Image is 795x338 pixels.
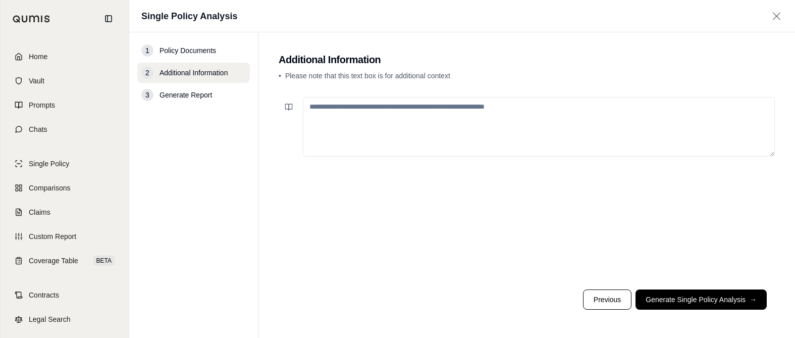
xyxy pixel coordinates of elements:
span: → [750,295,757,305]
div: 3 [141,89,153,101]
span: Single Policy [29,159,69,169]
span: Policy Documents [160,45,216,56]
span: Please note that this text box is for additional context [285,72,450,80]
a: Claims [7,201,123,223]
span: • [279,72,281,80]
div: 2 [141,67,153,79]
a: Prompts [7,94,123,116]
span: Chats [29,124,47,134]
h1: Single Policy Analysis [141,9,237,23]
a: Custom Report [7,225,123,248]
a: Comparisons [7,177,123,199]
span: Custom Report [29,231,76,242]
span: Generate Report [160,90,212,100]
h2: Additional Information [279,53,775,67]
a: Vault [7,70,123,92]
a: Legal Search [7,308,123,330]
a: Chats [7,118,123,140]
a: Coverage TableBETA [7,250,123,272]
span: Home [29,52,47,62]
span: Legal Search [29,314,71,324]
button: Collapse sidebar [100,11,117,27]
span: Coverage Table [29,256,78,266]
button: Previous [583,289,631,310]
span: BETA [93,256,115,266]
span: Additional Information [160,68,228,78]
a: Contracts [7,284,123,306]
div: 1 [141,44,153,57]
a: Home [7,45,123,68]
a: Single Policy [7,153,123,175]
span: Prompts [29,100,55,110]
span: Comparisons [29,183,70,193]
button: Generate Single Policy Analysis→ [635,289,767,310]
span: Contracts [29,290,59,300]
span: Claims [29,207,50,217]
span: Vault [29,76,44,86]
img: Qumis Logo [13,15,50,23]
